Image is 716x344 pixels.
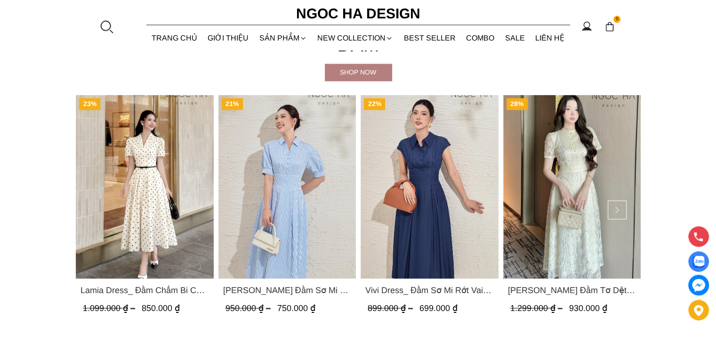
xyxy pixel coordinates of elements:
span: 899.000 ₫ [368,303,415,313]
a: Ngoc Ha Design [288,2,429,25]
span: 699.000 ₫ [419,303,458,313]
a: Link to Mia Dress_ Đầm Tơ Dệt Hoa Hồng Màu Kem D989 [507,283,636,296]
img: Display image [692,256,704,268]
a: SALE [500,25,531,50]
span: Lamia Dress_ Đầm Chấm Bi Cổ Vest Màu Kem D1003 [80,283,209,296]
a: messenger [688,275,709,295]
span: 850.000 ₫ [142,303,180,313]
a: Product image - Mia Dress_ Đầm Tơ Dệt Hoa Hồng Màu Kem D989 [503,95,641,278]
a: Product image - Valerie Dress_ Đầm Sơ Mi Kẻ Sọc Xanh D1001 [218,95,356,278]
span: 930.000 ₫ [569,303,607,313]
a: Product image - Vivi Dress_ Đầm Sơ Mi Rớt Vai Bò Lụa Màu Xanh D1000 [361,95,499,278]
span: [PERSON_NAME] Đầm Tơ Dệt Hoa Hồng Màu Kem D989 [507,283,636,296]
div: Shop now [325,67,392,77]
a: GIỚI THIỆU [202,25,254,50]
a: Display image [688,251,709,272]
span: Vivi Dress_ Đầm Sơ Mi Rớt Vai Bò Lụa Màu Xanh D1000 [365,283,494,296]
span: 950.000 ₫ [225,303,273,313]
a: Link to Vivi Dress_ Đầm Sơ Mi Rớt Vai Bò Lụa Màu Xanh D1000 [365,283,494,296]
span: 0 [613,16,621,23]
a: BEST SELLER [399,25,461,50]
span: 750.000 ₫ [277,303,315,313]
a: Link to Lamia Dress_ Đầm Chấm Bi Cổ Vest Màu Kem D1003 [80,283,209,296]
a: LIÊN HỆ [530,25,570,50]
span: 1.299.000 ₫ [510,303,564,313]
img: img-CART-ICON-ksit0nf1 [604,21,615,32]
span: [PERSON_NAME] Đầm Sơ Mi Kẻ Sọc Xanh D1001 [223,283,351,296]
a: NEW COLLECTION [312,25,399,50]
a: Shop now [325,64,392,81]
span: 1.099.000 ₫ [83,303,137,313]
a: Product image - Lamia Dress_ Đầm Chấm Bi Cổ Vest Màu Kem D1003 [76,95,214,278]
a: Combo [461,25,500,50]
div: SẢN PHẨM [254,25,313,50]
a: Link to Valerie Dress_ Đầm Sơ Mi Kẻ Sọc Xanh D1001 [223,283,351,296]
a: TRANG CHỦ [146,25,203,50]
